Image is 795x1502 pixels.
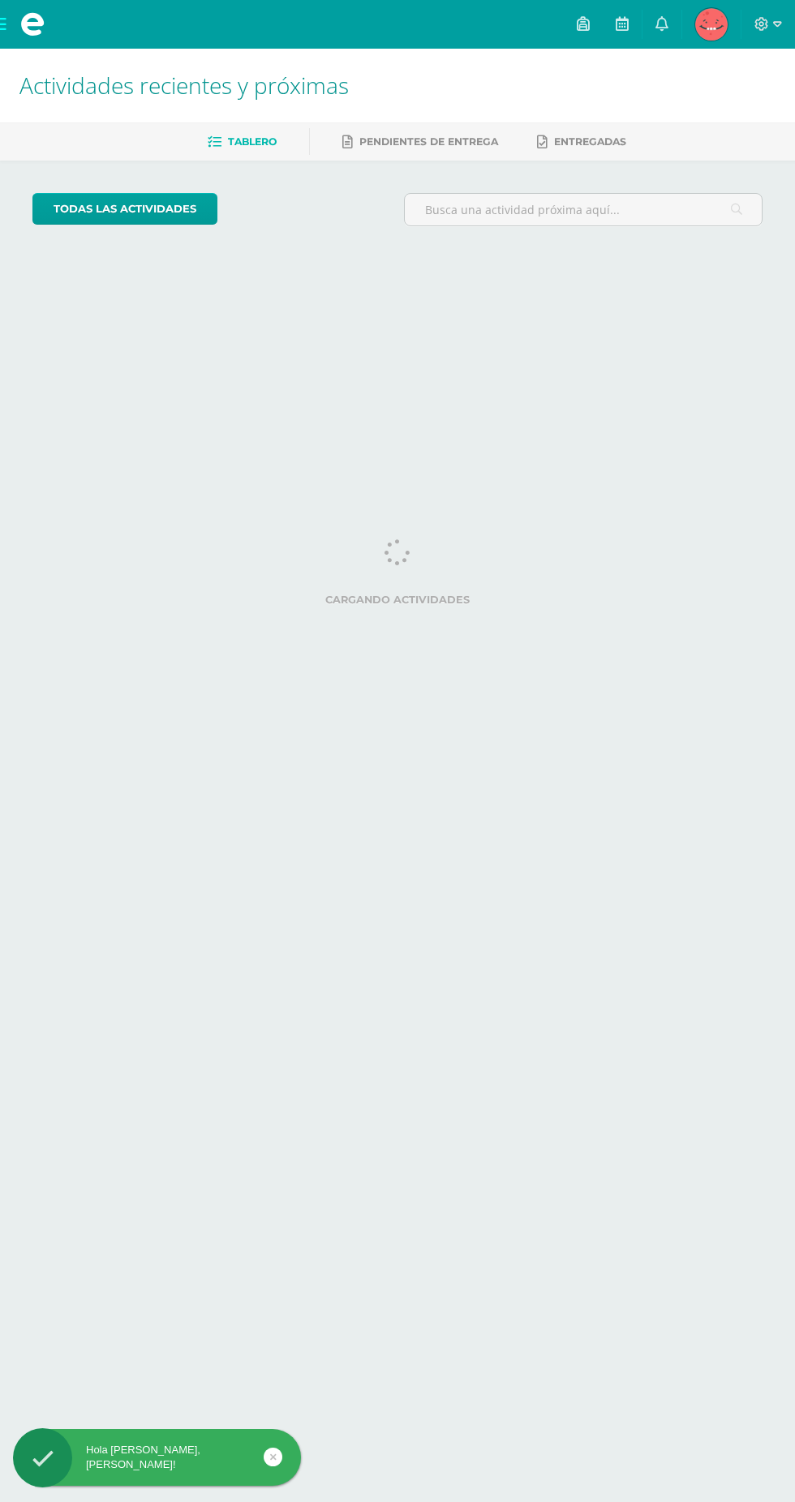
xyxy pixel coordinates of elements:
span: Pendientes de entrega [359,135,498,148]
a: Entregadas [537,129,626,155]
div: Hola [PERSON_NAME], [PERSON_NAME]! [13,1443,301,1472]
a: Pendientes de entrega [342,129,498,155]
a: todas las Actividades [32,193,217,225]
span: Entregadas [554,135,626,148]
label: Cargando actividades [32,594,763,606]
img: ce3481198234839f86e7f1545ed07784.png [695,8,728,41]
a: Tablero [208,129,277,155]
span: Actividades recientes y próximas [19,70,349,101]
input: Busca una actividad próxima aquí... [405,194,762,225]
span: Tablero [228,135,277,148]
